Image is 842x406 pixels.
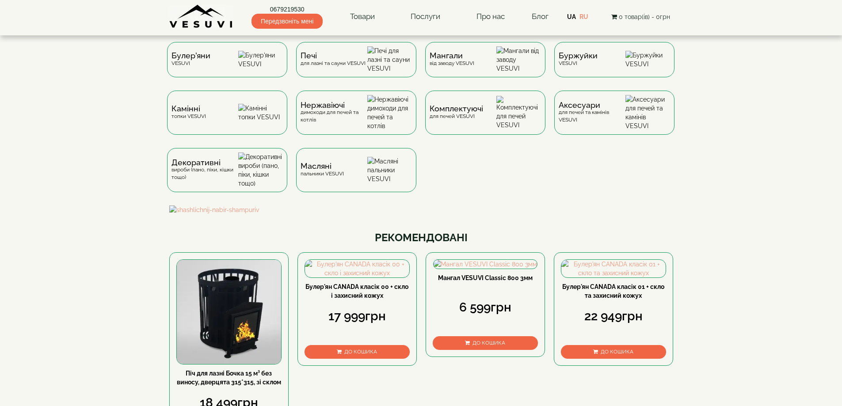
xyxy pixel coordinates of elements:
[559,52,598,67] div: VESUVI
[430,105,483,120] div: для печей VESUVI
[163,42,292,91] a: Булер'яниVESUVI Булер'яни VESUVI
[402,7,449,27] a: Послуги
[301,52,366,59] span: Печі
[438,274,533,281] a: Мангал VESUVI Classic 800 3мм
[559,102,625,124] div: для печей та камінів VESUVI
[301,163,344,170] span: Масляні
[238,104,283,121] img: Камінні топки VESUVI
[367,46,412,73] img: Печі для лазні та сауни VESUVI
[496,46,541,73] img: Мангали від заводу VESUVI
[177,370,281,386] a: Піч для лазні Бочка 15 м³ без виносу, дверцята 315*315, зі склом
[619,13,670,20] span: 0 товар(ів) - 0грн
[367,157,412,183] img: Масляні пальники VESUVI
[251,5,323,14] a: 0679219530
[421,42,550,91] a: Мангаливід заводу VESUVI Мангали від заводу VESUVI
[472,340,505,346] span: До кошика
[468,7,514,27] a: Про нас
[163,91,292,148] a: Каміннітопки VESUVI Камінні топки VESUVI
[579,13,588,20] a: RU
[625,95,670,130] img: Аксесуари для печей та камінів VESUVI
[562,283,664,299] a: Булер'ян CANADA класік 01 + скло та захисний кожух
[367,95,412,130] img: Нержавіючі димоходи для печей та котлів
[305,345,410,359] button: До кошика
[163,148,292,205] a: Декоративнівироби (пано, піки, кішки тощо) Декоративні вироби (пано, піки, кішки тощо)
[559,52,598,59] span: Буржуйки
[496,96,541,129] img: Комплектуючі для печей VESUVI
[561,307,666,325] div: 22 949грн
[171,105,206,120] div: топки VESUVI
[301,102,367,124] div: димоходи для печей та котлів
[238,152,283,188] img: Декоративні вироби (пано, піки, кішки тощо)
[550,91,679,148] a: Аксесуаридля печей та камінів VESUVI Аксесуари для печей та камінів VESUVI
[341,7,384,27] a: Товари
[292,148,421,205] a: Масляніпальники VESUVI Масляні пальники VESUVI
[301,102,367,109] span: Нержавіючі
[301,163,344,177] div: пальники VESUVI
[430,105,483,112] span: Комплектуючі
[171,52,210,59] span: Булер'яни
[292,91,421,148] a: Нержавіючідимоходи для печей та котлів Нержавіючі димоходи для печей та котлів
[550,42,679,91] a: БуржуйкиVESUVI Буржуйки VESUVI
[251,14,323,29] span: Передзвоніть мені
[434,260,537,269] img: Мангал VESUVI Classic 800 3мм
[238,51,283,68] img: Булер'яни VESUVI
[305,307,410,325] div: 17 999грн
[601,349,633,355] span: До кошика
[171,159,238,166] span: Декоративні
[171,105,206,112] span: Камінні
[433,336,538,350] button: До кошика
[292,42,421,91] a: Печідля лазні та сауни VESUVI Печі для лазні та сауни VESUVI
[305,260,409,277] img: Булер'ян CANADA класік 00 + скло і захисний кожух
[609,12,673,22] button: 0 товар(ів) - 0грн
[559,102,625,109] span: Аксесуари
[171,159,238,181] div: вироби (пано, піки, кішки тощо)
[561,345,666,359] button: До кошика
[344,349,377,355] span: До кошика
[177,260,281,364] img: Піч для лазні Бочка 15 м³ без виносу, дверцята 315*315, зі склом
[532,12,549,21] a: Блог
[430,52,474,67] div: від заводу VESUVI
[169,205,673,214] img: shashlichnij-nabir-shampuriv
[421,91,550,148] a: Комплектуючідля печей VESUVI Комплектуючі для печей VESUVI
[169,4,233,29] img: Завод VESUVI
[301,52,366,67] div: для лазні та сауни VESUVI
[567,13,576,20] a: UA
[305,283,408,299] a: Булер'ян CANADA класік 00 + скло і захисний кожух
[433,299,538,316] div: 6 599грн
[430,52,474,59] span: Мангали
[561,260,666,277] img: Булер'ян CANADA класік 01 + скло та захисний кожух
[625,51,670,68] img: Буржуйки VESUVI
[171,52,210,67] div: VESUVI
